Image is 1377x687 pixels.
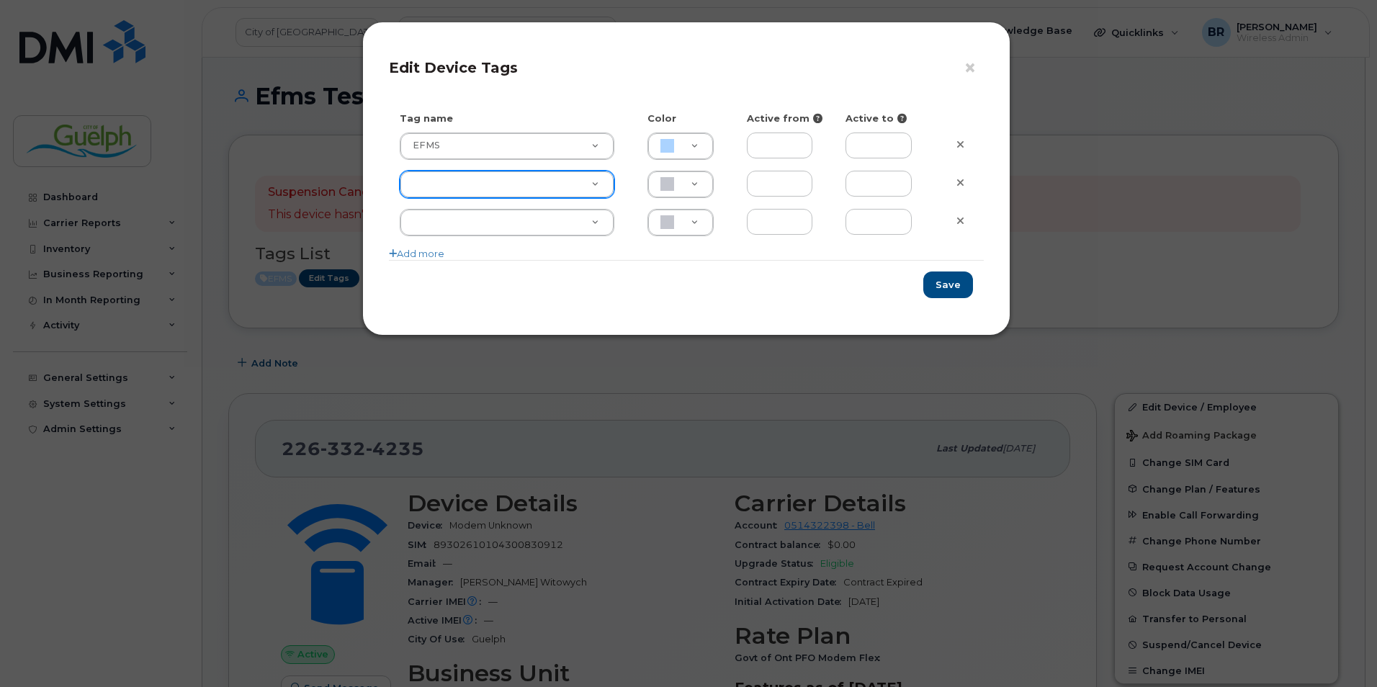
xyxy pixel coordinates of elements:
[835,112,934,125] div: Active to
[389,112,637,125] div: Tag name
[404,139,440,152] span: EFMS
[389,248,444,259] a: Add more
[736,112,835,125] div: Active from
[964,58,984,79] button: ×
[897,114,907,123] i: Fill in to restrict tag activity to this date
[813,114,822,123] i: Fill in to restrict tag activity to this date
[637,112,736,125] div: Color
[389,59,984,76] h4: Edit Device Tags
[923,271,973,298] button: Save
